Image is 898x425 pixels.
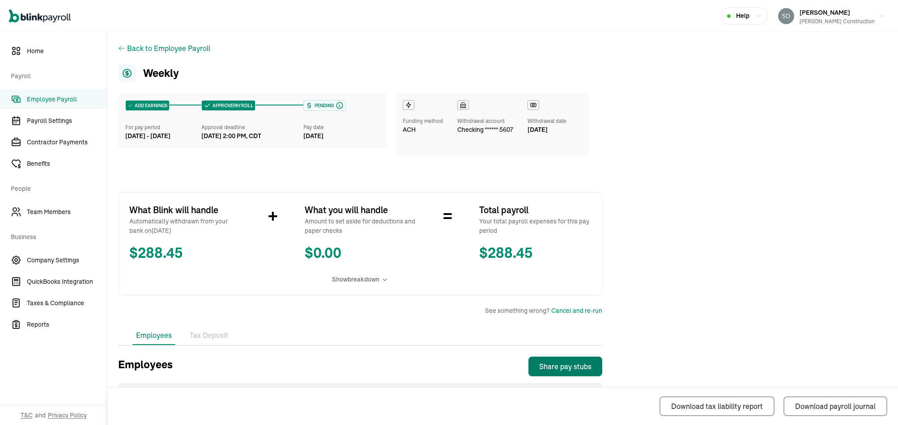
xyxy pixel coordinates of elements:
[11,223,102,248] span: Business
[736,11,749,21] span: Help
[27,138,107,147] span: Contractor Payments
[125,123,201,131] div: For pay period
[118,357,173,376] h3: Employees
[48,411,87,420] span: Privacy Policy
[539,361,592,372] div: Share pay stubs
[201,123,299,131] div: Approval deadline
[305,243,417,264] span: $ 0.00
[201,131,261,141] div: [DATE] 2:00 PM, CDT
[186,326,232,345] li: Tax Deposit
[268,384,339,411] p: Blink will handle
[528,125,566,135] div: [DATE]
[443,203,452,230] span: =
[125,131,201,141] div: [DATE] - [DATE]
[27,299,107,308] span: Taxes & Compliance
[853,382,898,425] iframe: Chat Widget
[268,203,278,230] span: +
[129,243,241,264] span: $ 288.45
[660,396,775,416] button: Download tax liability report
[119,384,198,411] p: Employee name
[129,217,241,236] span: Automatically withdrawn from your bank on [DATE]
[339,384,410,411] div: You will handle
[305,217,417,236] span: Amount to set aside for deductions and paper checks
[11,63,102,88] span: Payroll
[303,131,379,141] div: [DATE]
[332,275,379,284] span: Show breakdown
[27,95,107,104] span: Employee Payroll
[403,117,443,125] div: Funding method
[27,207,107,217] span: Team Members
[127,43,210,54] button: Back to Employee Payroll
[775,5,889,27] button: [PERSON_NAME][PERSON_NAME] Construction
[27,159,107,168] span: Benefits
[129,203,241,217] span: What Blink will handle
[468,384,539,411] div: Status
[721,7,768,25] button: Help
[783,396,887,416] button: Download payroll journal
[211,102,253,109] span: APPROVE PAYROLL
[479,203,591,217] span: Total payroll
[27,277,107,286] span: QuickBooks Integration
[410,384,468,411] div: Total net pay
[132,326,175,345] li: Employees
[528,357,602,376] button: Share pay stubs
[126,101,169,110] div: ADD EARNINGS
[198,384,268,411] p: Pay Method
[528,117,566,125] div: Withdrawal date
[539,384,602,411] div: Actions
[457,117,513,125] div: Withdrawal account
[118,64,602,82] h1: Weekly
[800,8,850,17] span: [PERSON_NAME]
[9,3,71,29] nav: Global
[479,243,591,264] span: $ 288.45
[27,320,107,329] span: Reports
[551,306,602,316] button: Cancel and re-run
[479,217,591,236] span: Your total payroll expenses for this pay period
[27,116,107,126] span: Payroll Settings
[313,102,334,109] span: Pending
[485,306,549,316] span: See something wrong?
[800,17,875,25] div: [PERSON_NAME] Construction
[27,256,107,265] span: Company Settings
[21,411,33,420] span: T&C
[795,401,876,412] div: Download payroll journal
[11,175,102,200] span: People
[303,123,379,131] div: Pay date
[27,46,107,56] span: Home
[305,203,417,217] span: What you will handle
[671,401,763,412] div: Download tax liability report
[403,125,416,135] span: ACH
